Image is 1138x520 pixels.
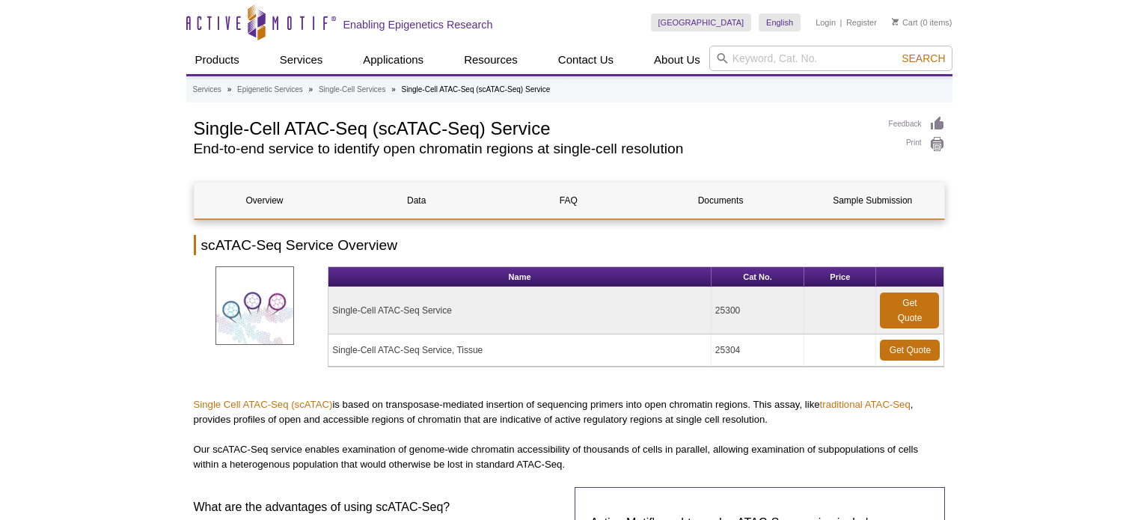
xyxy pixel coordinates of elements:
[194,399,333,410] a: Single Cell ATAC-Seq (scATAC)
[820,399,911,410] a: traditional ATAC-Seq
[889,136,945,153] a: Print
[271,46,332,74] a: Services
[194,116,874,138] h1: Single-Cell ATAC-Seq (scATAC-Seq) Service
[194,442,945,472] p: Our scATAC-Seq service enables examination of genome-wide chromatin accessibility of thousands of...
[645,46,709,74] a: About Us
[309,85,313,94] li: »
[889,116,945,132] a: Feedback
[237,83,303,97] a: Epigenetic Services
[194,235,945,255] h2: scATAC-Seq Service Overview
[709,46,952,71] input: Keyword, Cat. No.
[402,85,551,94] li: Single-Cell ATAC-Seq (scATAC-Seq) Service
[328,334,712,367] td: Single-Cell ATAC-Seq Service, Tissue
[455,46,527,74] a: Resources
[391,85,396,94] li: »
[194,498,564,516] h3: What are the advantages of using scATAC-Seq?
[880,293,939,328] a: Get Quote
[892,13,952,31] li: (0 items)
[498,183,639,218] a: FAQ
[892,18,899,25] img: Your Cart
[195,183,335,218] a: Overview
[759,13,801,31] a: English
[712,267,804,287] th: Cat No.
[846,17,877,28] a: Register
[328,267,712,287] th: Name
[712,334,804,367] td: 25304
[712,287,804,334] td: 25300
[549,46,622,74] a: Contact Us
[650,183,791,218] a: Documents
[194,142,874,156] h2: End-to-end service to identify open chromatin regions at single-cell resolution
[902,52,945,64] span: Search
[215,266,294,345] img: Single Cell ATAC-Seq (scATAC) Service
[194,397,945,427] p: is based on transposase-mediated insertion of sequencing primers into open chromatin regions. Thi...
[354,46,432,74] a: Applications
[880,340,940,361] a: Get Quote
[227,85,232,94] li: »
[892,17,918,28] a: Cart
[193,83,221,97] a: Services
[802,183,943,218] a: Sample Submission
[816,17,836,28] a: Login
[328,287,712,334] td: Single-Cell ATAC-Seq Service
[651,13,752,31] a: [GEOGRAPHIC_DATA]
[346,183,487,218] a: Data
[840,13,842,31] li: |
[186,46,248,74] a: Products
[319,83,385,97] a: Single-Cell Services
[343,18,493,31] h2: Enabling Epigenetics Research
[804,267,876,287] th: Price
[897,52,949,65] button: Search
